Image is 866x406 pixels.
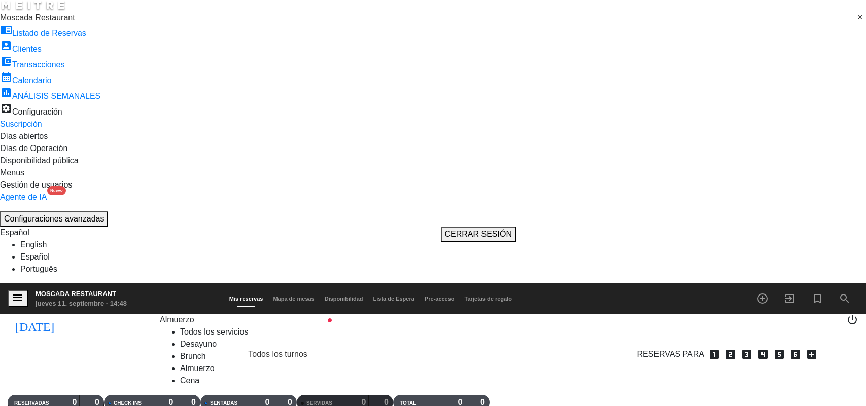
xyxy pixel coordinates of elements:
[784,292,796,305] i: exit_to_app
[320,296,368,302] span: Disponibilidad
[20,265,57,273] a: Português
[724,348,737,360] i: looks_two
[114,400,142,406] span: CHECK INS
[830,318,842,330] span: print
[806,348,818,360] i: add_box
[20,240,47,249] a: English
[8,314,62,336] i: [DATE]
[180,376,199,385] a: Cena
[180,327,248,336] a: Todos los servicios
[708,348,720,360] i: looks_one
[460,296,517,302] span: Tarjetas de regalo
[756,292,769,305] i: add_circle_outline
[757,348,769,360] i: looks_4
[36,289,127,299] div: Moscada Restaurant
[857,12,866,24] span: Clear all
[420,296,460,302] span: Pre-acceso
[846,314,858,326] i: power_settings_new
[180,340,217,348] a: Desayuno
[145,319,157,331] i: arrow_drop_down
[224,296,268,302] span: Mis reservas
[268,296,319,302] span: Mapa de mesas
[637,348,705,360] span: Reservas para
[160,315,194,324] span: Almuerzo
[441,227,516,242] button: CERRAR SESIÓN
[210,400,237,406] span: SENTADAS
[12,291,24,304] i: menu
[400,400,416,406] span: TOTAL
[811,292,823,305] i: turned_in_not
[8,290,28,308] button: menu
[327,317,333,323] span: fiber_manual_record
[14,400,49,406] span: RESERVADAS
[180,364,215,373] a: Almuerzo
[773,348,785,360] i: looks_5
[306,400,332,406] span: SERVIDAS
[368,296,420,302] span: Lista de Espera
[839,292,851,305] i: search
[36,299,127,309] div: jueves 11. septiembre - 14:48
[180,352,206,360] a: Brunch
[20,252,50,261] a: Español
[316,348,328,360] span: pending_actions
[741,348,753,360] i: looks_3
[47,186,65,195] div: Nuevo
[846,314,858,395] div: LOG OUT
[789,348,802,360] i: looks_6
